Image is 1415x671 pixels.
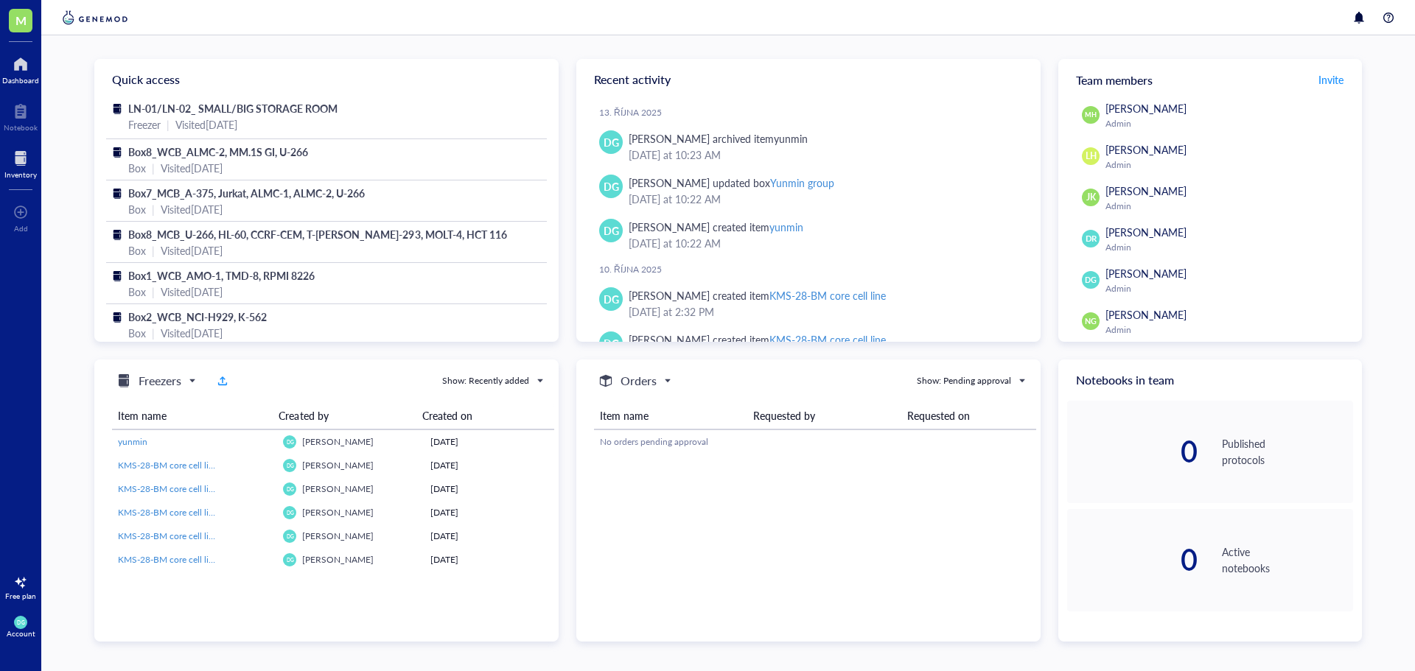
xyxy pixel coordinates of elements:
[152,284,155,300] div: |
[629,287,887,303] div: [PERSON_NAME] created item
[599,264,1029,275] div: 10. října 2025
[917,374,1011,387] div: Show: Pending approval
[600,435,1030,449] div: No orders pending approval
[629,219,803,235] div: [PERSON_NAME] created item
[1105,242,1347,253] div: Admin
[604,134,619,150] span: DG
[747,402,901,429] th: Requested by
[286,486,293,492] span: DG
[629,191,1017,207] div: [DATE] at 10:22 AM
[2,76,39,85] div: Dashboard
[273,402,416,429] th: Created by
[152,201,155,217] div: |
[128,242,146,259] div: Box
[118,553,271,566] a: KMS-28-BM core cell line
[161,201,223,217] div: Visited [DATE]
[94,59,559,100] div: Quick access
[416,402,542,429] th: Created on
[769,219,803,234] div: yunmin
[118,482,218,495] span: KMS-28-BM core cell line
[152,242,155,259] div: |
[1105,283,1347,295] div: Admin
[430,553,548,566] div: [DATE]
[118,459,218,471] span: KMS-28-BM core cell line
[430,482,548,496] div: [DATE]
[128,284,146,300] div: Box
[621,372,657,390] h5: Orders
[599,107,1029,119] div: 13. října 2025
[128,160,146,176] div: Box
[1085,274,1097,286] span: DG
[1105,183,1187,198] span: [PERSON_NAME]
[1222,544,1353,576] div: Active notebooks
[128,186,365,200] span: Box7_MCB_A-375, Jurkat, ALMC-1, ALMC-2, U-266
[139,372,181,390] h5: Freezers
[15,11,27,29] span: M
[302,459,374,471] span: [PERSON_NAME]
[774,131,808,146] div: yunmin
[1105,200,1347,212] div: Admin
[442,374,529,387] div: Show: Recently added
[128,309,267,324] span: Box2_WCB_NCI-H929, K-562
[769,288,886,303] div: KMS-28-BM core cell line
[302,506,374,519] span: [PERSON_NAME]
[629,175,834,191] div: [PERSON_NAME] updated box
[1105,118,1347,130] div: Admin
[1085,233,1097,245] span: DR
[604,222,619,239] span: DG
[1058,359,1362,401] div: Notebooks in team
[286,510,293,516] span: DG
[588,213,1029,257] a: DG[PERSON_NAME] created itemyunmin[DATE] at 10:22 AM
[286,557,293,563] span: DG
[167,116,170,133] div: |
[430,530,548,543] div: [DATE]
[2,52,39,85] a: Dashboard
[152,160,155,176] div: |
[430,435,548,449] div: [DATE]
[629,235,1017,251] div: [DATE] at 10:22 AM
[1105,225,1187,239] span: [PERSON_NAME]
[629,130,808,147] div: [PERSON_NAME] archived item
[770,175,834,190] div: Yunmin group
[118,553,218,566] span: KMS-28-BM core cell line
[286,533,293,539] span: DG
[1318,68,1344,91] button: Invite
[588,281,1029,326] a: DG[PERSON_NAME] created itemKMS-28-BM core cell line[DATE] at 2:32 PM
[128,101,338,116] span: LN-01/LN-02_ SMALL/BIG STORAGE ROOM
[118,482,271,496] a: KMS-28-BM core cell line
[286,439,293,445] span: DG
[112,402,273,429] th: Item name
[128,144,308,159] span: Box8_WCB_ALMC-2, MM.1S GI, U-266
[588,169,1029,213] a: DG[PERSON_NAME] updated boxYunmin group[DATE] at 10:22 AM
[576,59,1041,100] div: Recent activity
[128,201,146,217] div: Box
[4,99,38,132] a: Notebook
[604,178,619,194] span: DG
[5,591,36,600] div: Free plan
[161,242,223,259] div: Visited [DATE]
[4,123,38,132] div: Notebook
[629,303,1017,320] div: [DATE] at 2:32 PM
[118,435,147,448] span: yunmin
[161,325,223,341] div: Visited [DATE]
[1105,324,1347,336] div: Admin
[302,553,374,566] span: [PERSON_NAME]
[901,402,1036,429] th: Requested on
[118,530,218,542] span: KMS-28-BM core cell line
[118,459,271,472] a: KMS-28-BM core cell line
[302,530,374,542] span: [PERSON_NAME]
[1318,72,1344,87] span: Invite
[128,116,161,133] div: Freezer
[175,116,237,133] div: Visited [DATE]
[1105,101,1187,116] span: [PERSON_NAME]
[629,147,1017,163] div: [DATE] at 10:23 AM
[430,506,548,519] div: [DATE]
[128,227,507,242] span: Box8_MCB_U-266, HL-60, CCRF-CEM, T-[PERSON_NAME]-293, MOLT-4, HCT 116
[4,147,37,179] a: Inventory
[118,506,218,519] span: KMS-28-BM core cell line
[430,459,548,472] div: [DATE]
[118,506,271,519] a: KMS-28-BM core cell line
[1085,315,1097,327] span: NG
[1086,150,1097,163] span: LH
[594,402,747,429] th: Item name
